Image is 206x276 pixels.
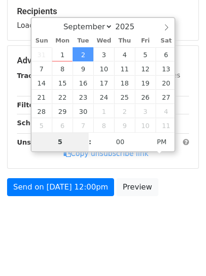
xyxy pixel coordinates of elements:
[17,72,49,79] strong: Tracking
[64,149,148,158] a: Copy unsubscribe link
[32,104,52,118] span: September 28, 2025
[32,61,52,76] span: September 7, 2025
[7,178,114,196] a: Send on [DATE] 12:00pm
[17,55,189,66] h5: Advanced
[156,61,176,76] span: September 13, 2025
[135,61,156,76] span: September 12, 2025
[93,90,114,104] span: September 24, 2025
[114,38,135,44] span: Thu
[149,132,175,151] span: Click to toggle
[73,38,93,44] span: Tue
[17,6,189,31] div: Loading...
[156,104,176,118] span: October 4, 2025
[32,90,52,104] span: September 21, 2025
[89,132,91,151] span: :
[32,47,52,61] span: August 31, 2025
[52,61,73,76] span: September 8, 2025
[114,118,135,132] span: October 9, 2025
[135,76,156,90] span: September 19, 2025
[73,76,93,90] span: September 16, 2025
[135,47,156,61] span: September 5, 2025
[156,47,176,61] span: September 6, 2025
[156,38,176,44] span: Sat
[156,90,176,104] span: September 27, 2025
[32,132,89,151] input: Hour
[93,47,114,61] span: September 3, 2025
[17,138,63,146] strong: Unsubscribe
[52,118,73,132] span: October 6, 2025
[73,47,93,61] span: September 2, 2025
[73,118,93,132] span: October 7, 2025
[93,61,114,76] span: September 10, 2025
[116,178,158,196] a: Preview
[93,118,114,132] span: October 8, 2025
[73,104,93,118] span: September 30, 2025
[52,47,73,61] span: September 1, 2025
[17,101,41,109] strong: Filters
[135,38,156,44] span: Fri
[91,132,149,151] input: Minute
[52,90,73,104] span: September 22, 2025
[32,118,52,132] span: October 5, 2025
[73,61,93,76] span: September 9, 2025
[114,61,135,76] span: September 11, 2025
[17,6,189,17] h5: Recipients
[159,231,206,276] iframe: Chat Widget
[93,76,114,90] span: September 17, 2025
[73,90,93,104] span: September 23, 2025
[114,104,135,118] span: October 2, 2025
[114,47,135,61] span: September 4, 2025
[113,22,147,31] input: Year
[93,38,114,44] span: Wed
[32,38,52,44] span: Sun
[114,90,135,104] span: September 25, 2025
[52,104,73,118] span: September 29, 2025
[135,90,156,104] span: September 26, 2025
[52,38,73,44] span: Mon
[52,76,73,90] span: September 15, 2025
[135,118,156,132] span: October 10, 2025
[114,76,135,90] span: September 18, 2025
[93,104,114,118] span: October 1, 2025
[17,119,51,127] strong: Schedule
[156,118,176,132] span: October 11, 2025
[32,76,52,90] span: September 14, 2025
[156,76,176,90] span: September 20, 2025
[135,104,156,118] span: October 3, 2025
